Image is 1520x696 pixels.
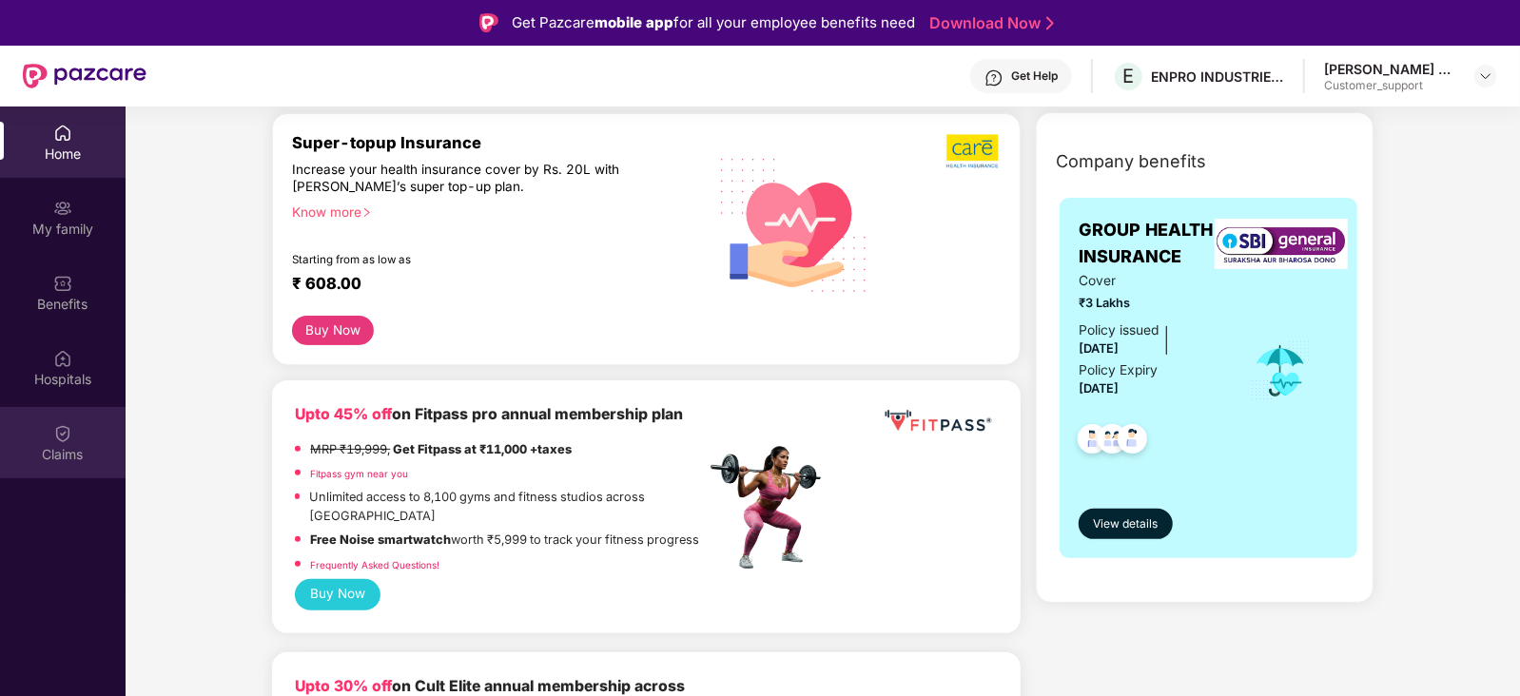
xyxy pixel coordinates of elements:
img: svg+xml;base64,PHN2ZyBpZD0iQ2xhaW0iIHhtbG5zPSJodHRwOi8vd3d3LnczLm9yZy8yMDAwL3N2ZyIgd2lkdGg9IjIwIi... [53,424,72,443]
span: Cover [1079,271,1224,292]
span: GROUP HEALTH INSURANCE [1079,217,1224,271]
strong: Free Noise smartwatch [310,532,451,547]
img: b5dec4f62d2307b9de63beb79f102df3.png [946,133,1001,169]
div: Get Help [1011,68,1058,84]
img: Stroke [1046,13,1054,33]
img: svg+xml;base64,PHN2ZyBpZD0iQmVuZWZpdHMiIHhtbG5zPSJodHRwOi8vd3d3LnczLm9yZy8yMDAwL3N2ZyIgd2lkdGg9Ij... [53,274,72,293]
button: View details [1079,509,1173,539]
del: MRP ₹19,999, [310,442,390,456]
img: insurerLogo [1215,219,1348,269]
a: Frequently Asked Questions! [310,559,439,570]
span: E [1123,65,1135,87]
b: Upto 30% off [295,677,392,695]
span: [DATE] [1079,381,1119,396]
span: [DATE] [1079,341,1119,356]
div: Policy issued [1079,320,1159,341]
div: [PERSON_NAME] Hunginale [1324,60,1457,78]
div: Know more [292,203,693,217]
div: ₹ 608.00 [292,274,686,297]
img: svg+xml;base64,PHN2ZyBpZD0iSGVscC0zMngzMiIgeG1sbnM9Imh0dHA6Ly93d3cudzMub3JnLzIwMDAvc3ZnIiB3aWR0aD... [984,68,1004,87]
span: right [361,207,372,218]
button: Buy Now [292,316,373,345]
img: svg+xml;base64,PHN2ZyB4bWxucz0iaHR0cDovL3d3dy53My5vcmcvMjAwMC9zdmciIHdpZHRoPSI0OC45NDMiIGhlaWdodD... [1109,418,1156,465]
img: svg+xml;base64,PHN2ZyBpZD0iSG9zcGl0YWxzIiB4bWxucz0iaHR0cDovL3d3dy53My5vcmcvMjAwMC9zdmciIHdpZHRoPS... [53,349,72,368]
b: Upto 45% off [295,405,392,423]
p: worth ₹5,999 to track your fitness progress [310,531,699,550]
div: Starting from as low as [292,253,624,266]
img: fppp.png [881,403,995,438]
strong: Get Fitpass at ₹11,000 +taxes [393,442,572,456]
div: ENPRO INDUSTRIES PVT LTD [1151,68,1284,86]
span: Company benefits [1056,148,1206,175]
span: ₹3 Lakhs [1079,294,1224,313]
p: Unlimited access to 8,100 gyms and fitness studios across [GEOGRAPHIC_DATA] [309,488,705,526]
div: Get Pazcare for all your employee benefits need [512,11,915,34]
img: svg+xml;base64,PHN2ZyB4bWxucz0iaHR0cDovL3d3dy53My5vcmcvMjAwMC9zdmciIHdpZHRoPSI0OC45MTUiIGhlaWdodD... [1089,418,1136,465]
img: Logo [479,13,498,32]
img: svg+xml;base64,PHN2ZyB4bWxucz0iaHR0cDovL3d3dy53My5vcmcvMjAwMC9zdmciIHdpZHRoPSI0OC45NDMiIGhlaWdodD... [1069,418,1116,465]
button: Buy Now [295,579,380,610]
div: Policy Expiry [1079,360,1158,381]
div: Increase your health insurance cover by Rs. 20L with [PERSON_NAME]’s super top-up plan. [292,161,623,195]
b: on Fitpass pro annual membership plan [295,405,683,423]
img: svg+xml;base64,PHN2ZyBpZD0iSG9tZSIgeG1sbnM9Imh0dHA6Ly93d3cudzMub3JnLzIwMDAvc3ZnIiB3aWR0aD0iMjAiIG... [53,124,72,143]
img: fpp.png [705,441,838,574]
img: New Pazcare Logo [23,64,146,88]
a: Fitpass gym near you [310,468,408,479]
div: Customer_support [1324,78,1457,93]
img: svg+xml;base64,PHN2ZyB3aWR0aD0iMjAiIGhlaWdodD0iMjAiIHZpZXdCb3g9IjAgMCAyMCAyMCIgZmlsbD0ibm9uZSIgeG... [53,199,72,218]
strong: mobile app [594,13,673,31]
img: svg+xml;base64,PHN2ZyBpZD0iRHJvcGRvd24tMzJ4MzIiIHhtbG5zPSJodHRwOi8vd3d3LnczLm9yZy8yMDAwL3N2ZyIgd2... [1478,68,1493,84]
img: svg+xml;base64,PHN2ZyB4bWxucz0iaHR0cDovL3d3dy53My5vcmcvMjAwMC9zdmciIHhtbG5zOnhsaW5rPSJodHRwOi8vd3... [706,134,883,314]
img: icon [1250,339,1312,402]
a: Download Now [929,13,1048,33]
div: Super-topup Insurance [292,133,705,152]
span: View details [1094,515,1159,533]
